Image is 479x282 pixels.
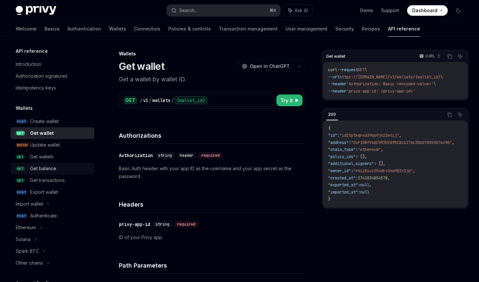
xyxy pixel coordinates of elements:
[453,5,463,16] button: Toggle dark mode
[219,21,278,37] a: Transaction management
[433,81,436,87] span: \
[328,67,337,72] span: curl
[30,129,54,137] div: Get wallet
[30,176,65,184] div: Get transactions
[340,133,399,138] span: "id2tptkqrxd39qo9j423etij"
[360,7,373,14] a: Demo
[119,131,305,140] h4: Authorizations
[360,190,369,195] span: null
[369,182,372,188] span: ,
[326,54,345,59] span: Get wallet
[337,67,358,72] span: --request
[123,96,137,104] div: GET
[349,140,351,145] span: :
[328,140,349,145] span: "address"
[30,141,60,149] div: Update wallet
[119,60,164,72] h1: Get wallet
[328,74,340,80] span: --url
[360,182,369,188] span: null
[180,153,193,158] span: header
[358,67,365,72] span: GET
[175,96,207,104] div: {wallet_id}
[119,50,305,57] div: Wallets
[67,21,101,37] a: Authentication
[238,61,294,72] button: Open in ChatGPT
[399,133,401,138] span: ,
[356,175,358,181] span: :
[412,7,437,14] span: Dashboard
[16,154,25,159] span: GET
[10,127,94,139] a: GETGet wallet
[358,190,360,195] span: :
[351,168,353,173] span: :
[119,261,305,270] h4: Path Parameters
[269,8,276,13] span: ⌘ K
[381,147,383,152] span: ,
[16,84,56,92] div: Idempotency keys
[407,5,448,16] a: Dashboard
[456,52,464,61] button: Ask AI
[452,140,454,145] span: ,
[134,21,160,37] a: Connectors
[356,154,367,159] span: : [],
[328,161,374,166] span: "additional_signers"
[119,221,150,228] div: privy-app-id
[328,154,356,159] span: "policy_ids"
[10,174,94,186] a: GETGet transactions
[149,97,152,104] div: /
[374,161,385,166] span: : [],
[10,163,94,174] a: GETGet balance
[119,152,153,159] div: Authorization
[143,97,148,104] div: v1
[10,186,94,198] a: POSTExport wallet
[152,97,171,104] div: wallets
[10,139,94,151] a: PATCHUpdate wallet
[328,168,351,173] span: "owner_id"
[351,140,452,145] span: "0xF1DBff66C993EE895C8cb176c30b07A559d76496"
[16,178,25,183] span: GET
[358,175,388,181] span: 1741834854578
[10,115,94,127] a: POSTCreate wallet
[16,213,28,218] span: POST
[280,96,293,104] span: Try it
[284,5,312,16] button: Ask AI
[16,131,25,136] span: GET
[199,152,222,159] div: required
[10,82,94,94] a: Idempotency keys
[425,53,435,59] p: cURL
[175,221,198,228] div: required
[179,7,197,14] div: Search...
[445,111,454,119] button: Copy the contents from the code block
[440,74,443,80] span: \
[328,147,356,152] span: "chain_type"
[16,72,67,80] div: Authorization signatures
[328,126,330,131] span: {
[353,168,413,173] span: "rkiz0ivz254drv1xw982v3jq"
[328,89,346,94] span: --header
[335,21,354,37] a: Security
[16,259,43,267] div: Other chains
[16,190,28,195] span: POST
[119,233,305,241] p: ID of your Privy app.
[413,168,415,173] span: ,
[16,235,30,243] div: Solana
[286,21,327,37] a: User management
[415,51,443,62] button: cURL
[388,21,420,37] a: API reference
[16,224,36,232] div: Ethereum
[10,151,94,163] a: GETGet wallets
[109,21,126,37] a: Wallets
[362,21,380,37] a: Recipes
[16,104,33,112] h5: Wallets
[356,147,358,152] span: :
[276,94,303,106] button: Try it
[168,21,211,37] a: Policies & controls
[16,6,56,15] img: dark logo
[328,196,330,202] span: }
[30,188,58,196] div: Export wallet
[381,7,399,14] a: Support
[10,58,94,70] a: Introduction
[30,165,56,172] div: Get balance
[171,97,174,104] div: /
[328,190,358,195] span: "imported_at"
